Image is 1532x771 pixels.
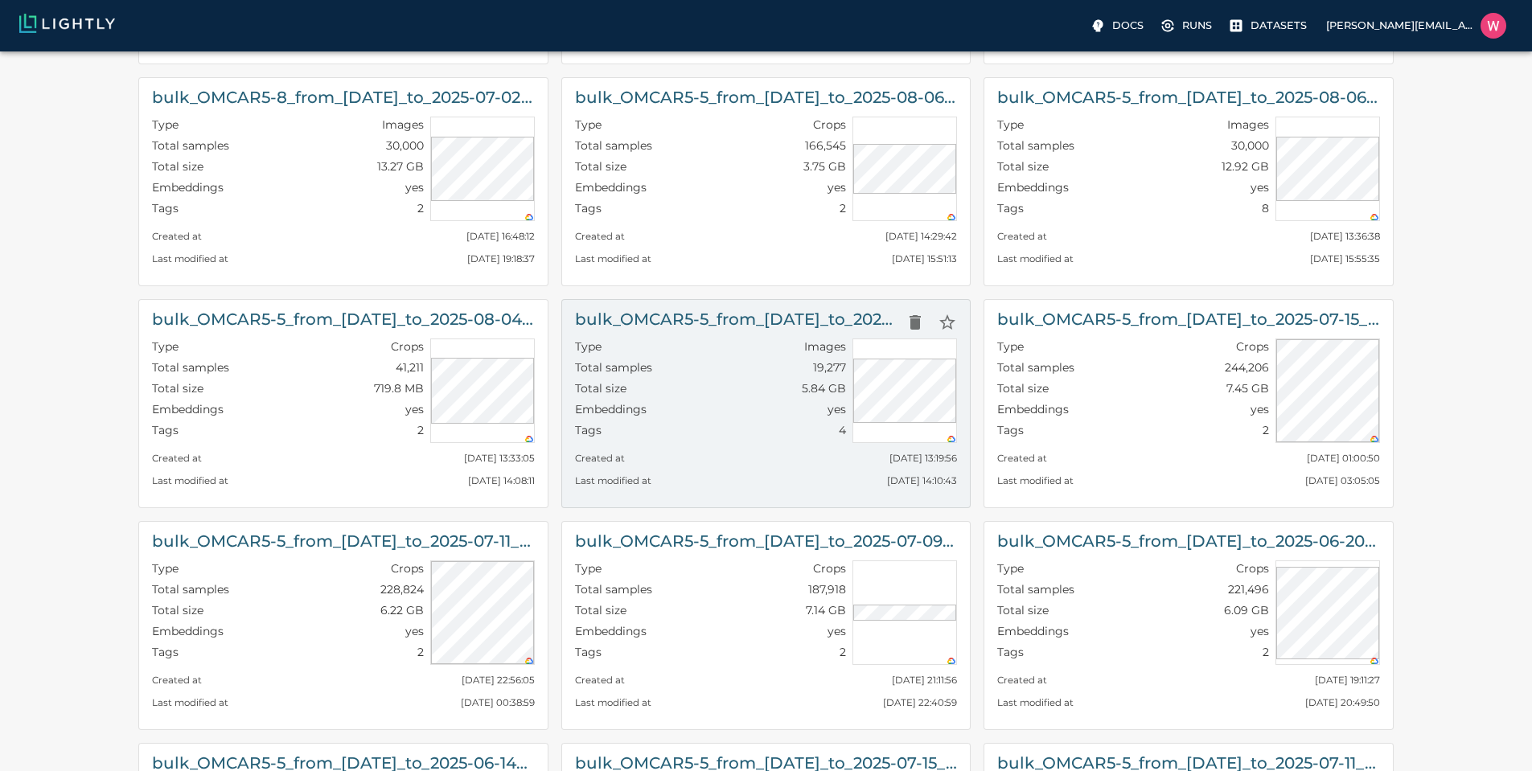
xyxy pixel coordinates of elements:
[1231,137,1269,154] p: 30,000
[997,644,1024,660] p: Tags
[138,521,548,730] a: bulk_OMCAR5-5_from_[DATE]_to_2025-07-11_2025-07-22_22-43-32-crops-bounding_boxTypeCropsTotal samp...
[1263,422,1269,438] p: 2
[984,299,1394,508] a: bulk_OMCAR5-5_from_[DATE]_to_2025-07-15_2025-07-22_23-10-59-crops-bounding_boxTypeCropsTotal samp...
[417,644,424,660] p: 2
[575,623,647,639] p: Embeddings
[380,602,424,618] p: 6.22 GB
[997,306,1380,332] h6: bulk_OMCAR5-5_from_2025-07-12_to_2025-07-15_2025-07-22_23-10-59-crops-bounding_box
[840,200,846,216] p: 2
[575,560,602,576] p: Type
[152,380,203,396] p: Total size
[575,359,652,375] p: Total samples
[466,231,535,242] small: [DATE] 16:48:12
[575,528,958,554] h6: bulk_OMCAR5-5_from_2025-07-06_to_2025-07-09_2025-07-22_22-28-23-crops-bounding_box
[887,475,957,486] small: [DATE] 14:10:43
[892,253,957,265] small: [DATE] 15:51:13
[152,560,179,576] p: Type
[561,521,971,730] a: bulk_OMCAR5-5_from_[DATE]_to_2025-07-09_2025-07-22_22-28-23-crops-bounding_boxTypeCropsTotal samp...
[802,380,846,396] p: 5.84 GB
[1236,560,1269,576] p: Crops
[1225,13,1313,39] label: Datasets
[575,179,647,195] p: Embeddings
[1326,18,1474,33] p: [PERSON_NAME][EMAIL_ADDRESS][PERSON_NAME]
[417,422,424,438] p: 2
[899,306,931,338] button: Delete dataset
[575,644,602,660] p: Tags
[468,475,535,486] small: [DATE] 14:08:11
[1228,581,1269,597] p: 221,496
[997,84,1380,110] h6: bulk_OMCAR5-5_from_2025-08-05_to_2025-08-06_2025-08-11_20-28-27
[1307,453,1380,464] small: [DATE] 01:00:50
[152,231,202,242] small: Created at
[575,338,602,355] p: Type
[1112,18,1144,33] p: Docs
[575,137,652,154] p: Total samples
[152,475,228,486] small: Last modified at
[997,200,1024,216] p: Tags
[405,623,424,639] p: yes
[377,158,424,174] p: 13.27 GB
[152,528,535,554] h6: bulk_OMCAR5-5_from_2025-07-10_to_2025-07-11_2025-07-22_22-43-32-crops-bounding_box
[997,475,1074,486] small: Last modified at
[575,453,625,464] small: Created at
[391,338,424,355] p: Crops
[1315,675,1380,686] small: [DATE] 19:11:27
[575,117,602,133] p: Type
[575,253,651,265] small: Last modified at
[575,200,602,216] p: Tags
[575,231,625,242] small: Created at
[1251,623,1269,639] p: yes
[1226,380,1269,396] p: 7.45 GB
[1156,13,1218,39] label: Runs
[467,253,535,265] small: [DATE] 19:18:37
[828,623,846,639] p: yes
[575,306,900,332] h6: bulk_OMCAR5-5_from_2025-08-01_to_2025-08-04_2025-08-11_20-16-27
[806,602,846,618] p: 7.14 GB
[1305,697,1380,708] small: [DATE] 20:49:50
[152,200,179,216] p: Tags
[152,179,224,195] p: Embeddings
[391,560,424,576] p: Crops
[997,359,1074,375] p: Total samples
[997,158,1049,174] p: Total size
[575,401,647,417] p: Embeddings
[1251,401,1269,417] p: yes
[138,77,548,286] a: bulk_OMCAR5-8_from_[DATE]_to_2025-07-02_2025-08-12_23-35-32TypeImagesTotal samples30,000Total siz...
[152,401,224,417] p: Embeddings
[152,158,203,174] p: Total size
[152,623,224,639] p: Embeddings
[997,422,1024,438] p: Tags
[152,453,202,464] small: Created at
[575,602,626,618] p: Total size
[152,602,203,618] p: Total size
[462,675,535,686] small: [DATE] 22:56:05
[19,14,115,33] img: Lightly
[382,117,424,133] p: Images
[840,644,846,660] p: 2
[1225,359,1269,375] p: 244,206
[152,581,229,597] p: Total samples
[1251,18,1307,33] p: Datasets
[931,306,963,338] button: Star dataset
[1320,8,1513,43] a: [PERSON_NAME][EMAIL_ADDRESS][PERSON_NAME]William Maio
[997,528,1380,554] h6: bulk_OMCAR5-5_from_2025-06-15_to_2025-06-20_2025-07-22_22-08-19-crops-bounding_box
[997,231,1047,242] small: Created at
[152,422,179,438] p: Tags
[152,137,229,154] p: Total samples
[1310,253,1380,265] small: [DATE] 15:55:35
[1227,117,1269,133] p: Images
[889,453,957,464] small: [DATE] 13:19:56
[575,475,651,486] small: Last modified at
[1086,13,1150,39] a: Docs
[997,137,1074,154] p: Total samples
[997,253,1074,265] small: Last modified at
[892,675,957,686] small: [DATE] 21:11:56
[808,581,846,597] p: 187,918
[575,697,651,708] small: Last modified at
[152,359,229,375] p: Total samples
[1236,338,1269,355] p: Crops
[883,697,957,708] small: [DATE] 22:40:59
[464,453,535,464] small: [DATE] 13:33:05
